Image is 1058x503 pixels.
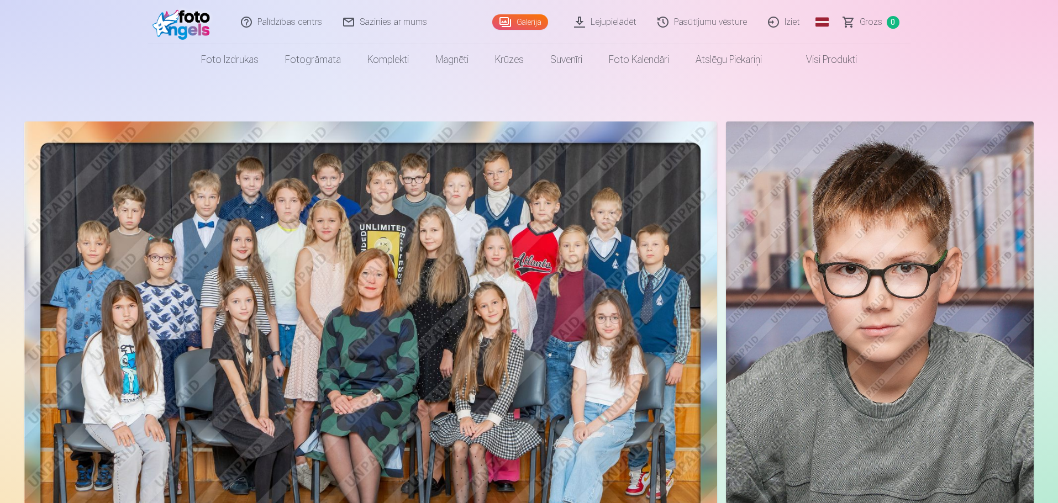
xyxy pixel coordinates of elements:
[272,44,354,75] a: Fotogrāmata
[152,4,216,40] img: /fa1
[596,44,682,75] a: Foto kalendāri
[682,44,775,75] a: Atslēgu piekariņi
[482,44,537,75] a: Krūzes
[492,14,548,30] a: Galerija
[422,44,482,75] a: Magnēti
[188,44,272,75] a: Foto izdrukas
[354,44,422,75] a: Komplekti
[537,44,596,75] a: Suvenīri
[775,44,870,75] a: Visi produkti
[860,15,882,29] span: Grozs
[887,16,899,29] span: 0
